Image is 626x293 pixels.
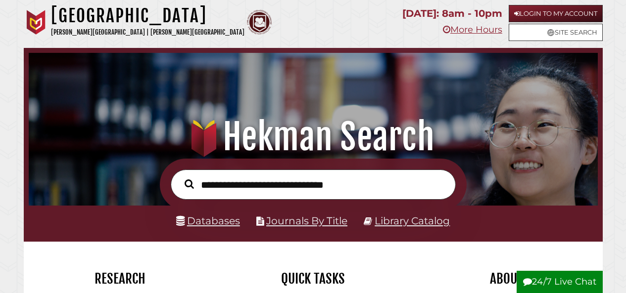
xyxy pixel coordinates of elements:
[24,10,48,35] img: Calvin University
[509,5,603,22] a: Login to My Account
[38,115,588,159] h1: Hekman Search
[185,179,194,189] i: Search
[266,214,347,227] a: Journals By Title
[51,27,244,38] p: [PERSON_NAME][GEOGRAPHIC_DATA] | [PERSON_NAME][GEOGRAPHIC_DATA]
[247,10,272,35] img: Calvin Theological Seminary
[417,270,595,287] h2: About
[180,177,199,191] button: Search
[176,214,240,227] a: Databases
[31,270,209,287] h2: Research
[443,24,502,35] a: More Hours
[509,24,603,41] a: Site Search
[402,5,502,22] p: [DATE]: 8am - 10pm
[51,5,244,27] h1: [GEOGRAPHIC_DATA]
[224,270,402,287] h2: Quick Tasks
[375,214,450,227] a: Library Catalog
